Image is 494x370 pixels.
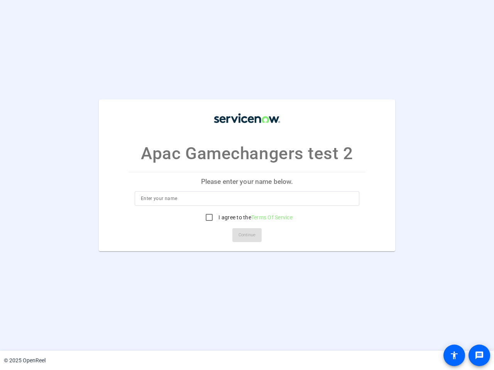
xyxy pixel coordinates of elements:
a: Terms Of Service [251,214,293,220]
mat-icon: accessibility [450,351,459,360]
img: company-logo [208,107,286,129]
p: Please enter your name below. [129,173,365,191]
label: I agree to the [217,214,293,221]
div: © 2025 OpenReel [4,357,46,365]
input: Enter your name [141,194,353,203]
p: Apac Gamechangers test 2 [141,141,353,166]
mat-icon: message [475,351,484,360]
